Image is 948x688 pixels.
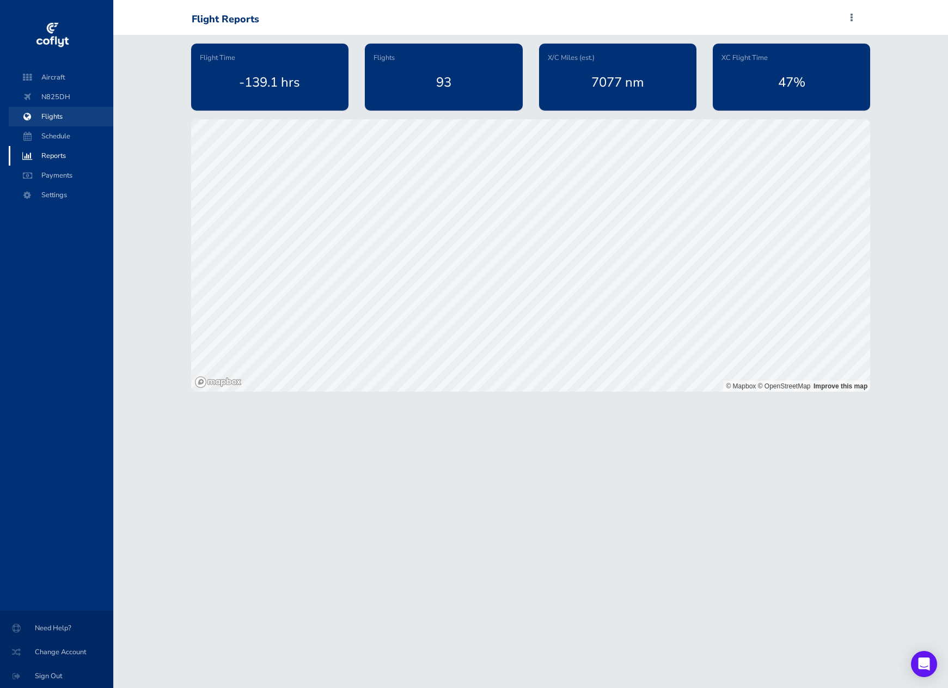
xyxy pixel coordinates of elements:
[192,14,259,26] div: Flight Reports
[20,107,102,126] span: Flights
[34,19,70,52] img: coflyt logo
[13,666,100,686] span: Sign Out
[374,52,395,63] span: Flights
[13,618,100,638] span: Need Help?
[721,63,861,101] div: 47%
[20,166,102,185] span: Payments
[548,63,688,101] div: 7077 nm
[200,52,235,63] span: Flight Time
[20,87,102,107] span: N825DH
[911,651,937,677] div: Open Intercom Messenger
[20,68,102,87] span: Aircraft
[195,376,241,388] a: Mapbox logo
[374,63,513,101] div: 93
[758,382,811,390] a: OpenStreetMap
[191,119,871,392] canvas: Map
[20,126,102,146] span: Schedule
[721,52,768,63] span: XC Flight Time
[548,52,595,63] span: X/C Miles (est.)
[814,382,867,390] a: Improve this map
[20,146,102,166] span: Reports
[726,382,756,390] a: Mapbox
[200,63,340,101] div: -139.1 hrs
[20,185,102,205] span: Settings
[13,642,100,662] span: Change Account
